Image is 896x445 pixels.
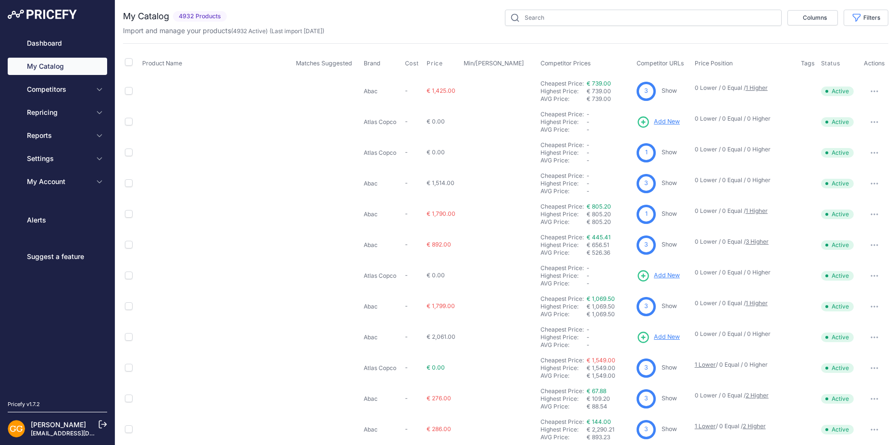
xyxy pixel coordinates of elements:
[844,10,888,26] button: Filters
[231,27,268,35] span: ( )
[587,364,615,371] span: € 1,549.00
[364,364,401,372] p: Atlas Copco
[27,177,90,186] span: My Account
[821,394,854,404] span: Active
[540,280,587,287] div: AVG Price:
[587,249,633,257] div: € 526.36
[821,271,854,281] span: Active
[540,264,584,272] a: Cheapest Price:
[587,234,611,241] a: € 445.41
[662,425,677,433] a: Show
[8,248,107,265] a: Suggest a feature
[587,210,611,218] span: € 805.20
[8,81,107,98] button: Competitors
[746,392,769,399] a: 2 Higher
[644,240,648,249] span: 3
[644,425,648,434] span: 3
[695,238,791,246] p: 0 Lower / 0 Equal /
[695,422,716,430] a: 1 Lower
[645,210,648,219] span: 1
[427,148,445,156] span: € 0.00
[540,80,584,87] a: Cheapest Price:
[540,187,587,195] div: AVG Price:
[364,87,401,95] p: Abac
[695,299,791,307] p: 0 Lower / 0 Equal /
[540,87,587,95] div: Highest Price:
[405,395,408,402] span: -
[505,10,782,26] input: Search
[540,218,587,226] div: AVG Price:
[587,126,589,133] span: -
[31,430,131,437] a: [EMAIL_ADDRESS][DOMAIN_NAME]
[540,111,584,118] a: Cheapest Price:
[540,234,584,241] a: Cheapest Price:
[662,87,677,94] a: Show
[540,395,587,403] div: Highest Price:
[405,148,408,156] span: -
[427,60,442,67] span: Price
[427,241,451,248] span: € 892.00
[464,60,524,67] span: Min/[PERSON_NAME]
[821,60,840,67] span: Status
[405,302,408,309] span: -
[821,240,854,250] span: Active
[173,11,227,22] span: 4932 Products
[540,95,587,103] div: AVG Price:
[8,400,40,408] div: Pricefy v1.7.2
[405,210,408,217] span: -
[662,395,677,402] a: Show
[405,364,408,371] span: -
[8,35,107,389] nav: Sidebar
[540,149,587,157] div: Highest Price:
[746,207,768,214] a: 1 Higher
[587,218,633,226] div: € 805.20
[540,326,584,333] a: Cheapest Price:
[637,115,680,129] a: Add New
[233,27,266,35] a: 4932 Active
[540,241,587,249] div: Highest Price:
[695,422,791,430] p: / 0 Equal /
[587,180,589,187] span: -
[587,341,589,348] span: -
[427,364,445,371] span: € 0.00
[587,80,611,87] a: € 739.00
[637,269,680,283] a: Add New
[864,60,885,67] span: Actions
[695,146,791,153] p: 0 Lower / 0 Equal / 0 Higher
[821,302,854,311] span: Active
[587,372,633,380] div: € 1,549.00
[405,60,420,67] button: Cost
[427,210,455,217] span: € 1,790.00
[296,60,352,67] span: Matches Suggested
[821,179,854,188] span: Active
[364,210,401,218] p: Abac
[364,395,401,403] p: Abac
[587,118,589,125] span: -
[8,104,107,121] button: Repricing
[787,10,838,25] button: Columns
[27,131,90,140] span: Reports
[695,60,733,67] span: Price Position
[587,87,611,95] span: € 739.00
[695,176,791,184] p: 0 Lower / 0 Equal / 0 Higher
[587,187,589,195] span: -
[695,330,791,338] p: 0 Lower / 0 Equal / 0 Higher
[540,60,591,67] span: Competitor Prices
[427,302,455,309] span: € 1,799.00
[364,60,380,67] span: Brand
[364,241,401,249] p: Abac
[427,425,451,433] span: € 286.00
[8,35,107,52] a: Dashboard
[587,149,589,156] span: -
[821,87,854,96] span: Active
[142,60,182,67] span: Product Name
[8,150,107,167] button: Settings
[695,361,716,368] a: 1 Lower
[695,361,791,369] p: / 0 Equal / 0 Higher
[587,433,633,441] div: € 893.23
[8,173,107,190] button: My Account
[587,264,589,272] span: -
[587,95,633,103] div: € 739.00
[746,84,768,91] a: 1 Higher
[31,420,86,429] a: [PERSON_NAME]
